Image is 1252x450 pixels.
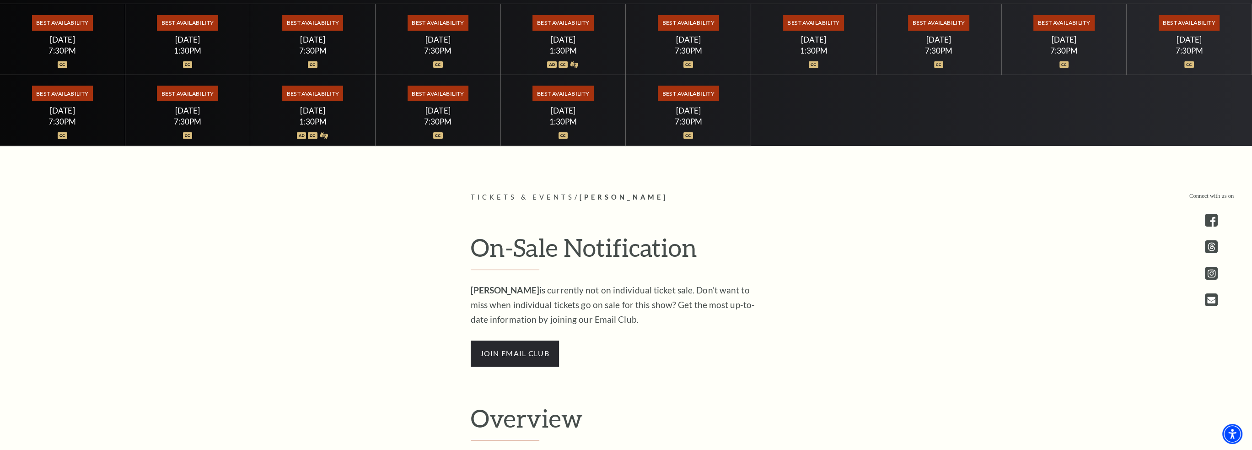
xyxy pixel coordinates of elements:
[532,86,593,101] span: Best Availability
[387,118,489,125] div: 7:30PM
[532,15,593,31] span: Best Availability
[261,47,364,54] div: 7:30PM
[1205,240,1218,253] a: threads.com - open in a new tab
[1205,267,1218,280] a: instagram - open in a new tab
[471,285,539,295] strong: [PERSON_NAME]
[471,192,782,203] p: /
[282,15,343,31] span: Best Availability
[136,106,239,115] div: [DATE]
[1033,15,1094,31] span: Best Availability
[32,15,93,31] span: Best Availability
[658,86,719,101] span: Best Availability
[1205,214,1218,227] a: facebook - open in a new tab
[1012,47,1115,54] div: 7:30PM
[512,106,615,115] div: [DATE]
[637,47,740,54] div: 7:30PM
[512,118,615,125] div: 1:30PM
[637,118,740,125] div: 7:30PM
[136,47,239,54] div: 1:30PM
[11,118,114,125] div: 7:30PM
[783,15,844,31] span: Best Availability
[471,193,575,201] span: Tickets & Events
[471,347,559,358] a: join email club
[1012,35,1115,44] div: [DATE]
[579,193,667,201] span: [PERSON_NAME]
[512,47,615,54] div: 1:30PM
[471,233,782,270] h2: On-Sale Notification
[408,86,468,101] span: Best Availability
[261,35,364,44] div: [DATE]
[136,35,239,44] div: [DATE]
[136,118,239,125] div: 7:30PM
[512,35,615,44] div: [DATE]
[387,47,489,54] div: 7:30PM
[471,403,782,441] h2: Overview
[387,106,489,115] div: [DATE]
[887,47,990,54] div: 7:30PM
[1189,192,1234,201] p: Connect with us on
[637,106,740,115] div: [DATE]
[157,15,218,31] span: Best Availability
[32,86,93,101] span: Best Availability
[387,35,489,44] div: [DATE]
[471,341,559,366] span: join email club
[471,283,768,327] p: is currently not on individual ticket sale. Don't want to miss when individual tickets go on sale...
[261,118,364,125] div: 1:30PM
[908,15,969,31] span: Best Availability
[762,47,865,54] div: 1:30PM
[261,106,364,115] div: [DATE]
[1205,293,1218,306] a: Open this option - open in a new tab
[887,35,990,44] div: [DATE]
[1222,424,1242,444] div: Accessibility Menu
[762,35,865,44] div: [DATE]
[1138,35,1241,44] div: [DATE]
[157,86,218,101] span: Best Availability
[11,106,114,115] div: [DATE]
[1159,15,1220,31] span: Best Availability
[11,47,114,54] div: 7:30PM
[11,35,114,44] div: [DATE]
[282,86,343,101] span: Best Availability
[658,15,719,31] span: Best Availability
[408,15,468,31] span: Best Availability
[1138,47,1241,54] div: 7:30PM
[637,35,740,44] div: [DATE]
